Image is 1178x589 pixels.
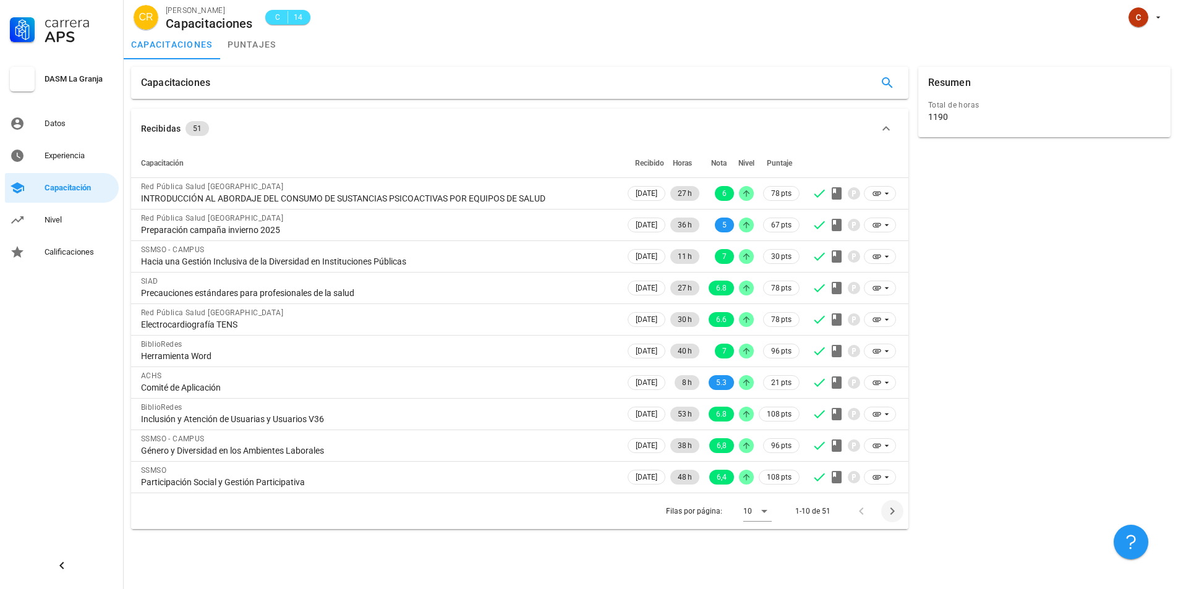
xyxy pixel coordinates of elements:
div: Filas por página: [666,493,772,529]
div: Género y Diversidad en los Ambientes Laborales [141,445,615,456]
span: 108 pts [767,471,792,483]
div: avatar [1129,7,1148,27]
div: Carrera [45,15,114,30]
span: SIAD [141,277,158,286]
div: 10Filas por página: [743,501,772,521]
div: Capacitaciones [166,17,253,30]
div: Recibidas [141,122,181,135]
span: 30 h [678,312,692,327]
a: Datos [5,109,119,138]
div: Comité de Aplicación [141,382,615,393]
span: [DATE] [636,187,657,200]
th: Horas [668,148,702,178]
th: Nivel [736,148,756,178]
span: SSMSO - CAMPUS [141,434,205,443]
span: 27 h [678,281,692,295]
span: [DATE] [636,344,657,358]
span: 7 [722,249,727,264]
span: 96 pts [771,439,792,452]
span: Red Pública Salud [GEOGRAPHIC_DATA] [141,308,283,317]
div: Capacitaciones [141,67,210,99]
button: Página siguiente [881,500,903,522]
span: 6 [722,186,727,201]
span: BiblioRedes [141,340,182,349]
span: 14 [293,11,303,23]
a: Nivel [5,205,119,235]
div: Precauciones estándares para profesionales de la salud [141,287,615,299]
th: Recibido [625,148,668,178]
div: 10 [743,506,752,517]
span: [DATE] [636,439,657,452]
span: 27 h [678,186,692,201]
span: 78 pts [771,187,792,200]
span: BiblioRedes [141,403,182,412]
span: 40 h [678,344,692,358]
div: Hacia una Gestión Inclusiva de la Diversidad en Instituciones Públicas [141,256,615,267]
span: 78 pts [771,282,792,294]
div: Capacitación [45,183,114,193]
span: C [273,11,283,23]
div: Resumen [928,67,971,99]
button: Recibidas 51 [131,109,908,148]
span: [DATE] [636,281,657,295]
span: Red Pública Salud [GEOGRAPHIC_DATA] [141,182,283,191]
a: puntajes [220,30,284,59]
span: SSMSO - CAMPUS [141,245,205,254]
span: 51 [193,121,202,136]
span: 30 pts [771,250,792,263]
div: Experiencia [45,151,114,161]
div: [PERSON_NAME] [166,4,253,17]
span: 78 pts [771,313,792,326]
span: 36 h [678,218,692,232]
span: 5.3 [716,375,727,390]
th: Nota [702,148,736,178]
div: 1-10 de 51 [795,506,830,517]
a: Calificaciones [5,237,119,267]
span: 6.6 [716,312,727,327]
div: Datos [45,119,114,129]
span: 7 [722,344,727,358]
span: 53 h [678,407,692,422]
div: Electrocardiografía TENS [141,319,615,330]
span: 38 h [678,438,692,453]
span: [DATE] [636,376,657,389]
span: [DATE] [636,313,657,326]
span: 6,4 [717,470,727,485]
span: Recibido [635,159,664,167]
span: Red Pública Salud [GEOGRAPHIC_DATA] [141,214,283,222]
th: Capacitación [131,148,625,178]
span: 6.8 [716,281,727,295]
span: [DATE] [636,250,657,263]
span: 8 h [682,375,692,390]
div: Nivel [45,215,114,225]
span: ACHS [141,371,162,380]
span: Nota [711,159,727,167]
span: 67 pts [771,219,792,231]
span: 11 h [678,249,692,264]
div: 1190 [928,111,948,122]
div: INTRODUCCIÓN AL ABORDAJE DEL CONSUMO DE SUSTANCIAS PSICOACTIVAS POR EQUIPOS DE SALUD [141,193,615,204]
div: Herramienta Word [141,350,615,362]
span: Capacitación [141,159,184,167]
div: Inclusión y Atención de Usuarias y Usuarios V36 [141,413,615,425]
span: CR [139,5,153,30]
a: Capacitación [5,173,119,203]
span: Horas [673,159,692,167]
div: Preparación campaña invierno 2025 [141,224,615,235]
span: 21 pts [771,376,792,389]
span: [DATE] [636,407,657,421]
span: Puntaje [767,159,792,167]
div: Total de horas [928,99,1161,111]
span: 48 h [678,470,692,485]
span: 108 pts [767,408,792,420]
span: SSMSO [141,466,166,475]
div: Participación Social y Gestión Participativa [141,477,615,488]
span: [DATE] [636,470,657,484]
th: Puntaje [756,148,802,178]
span: 96 pts [771,345,792,357]
span: [DATE] [636,218,657,232]
div: APS [45,30,114,44]
span: 5 [722,218,727,232]
span: 6,8 [717,438,727,453]
div: avatar [134,5,158,30]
